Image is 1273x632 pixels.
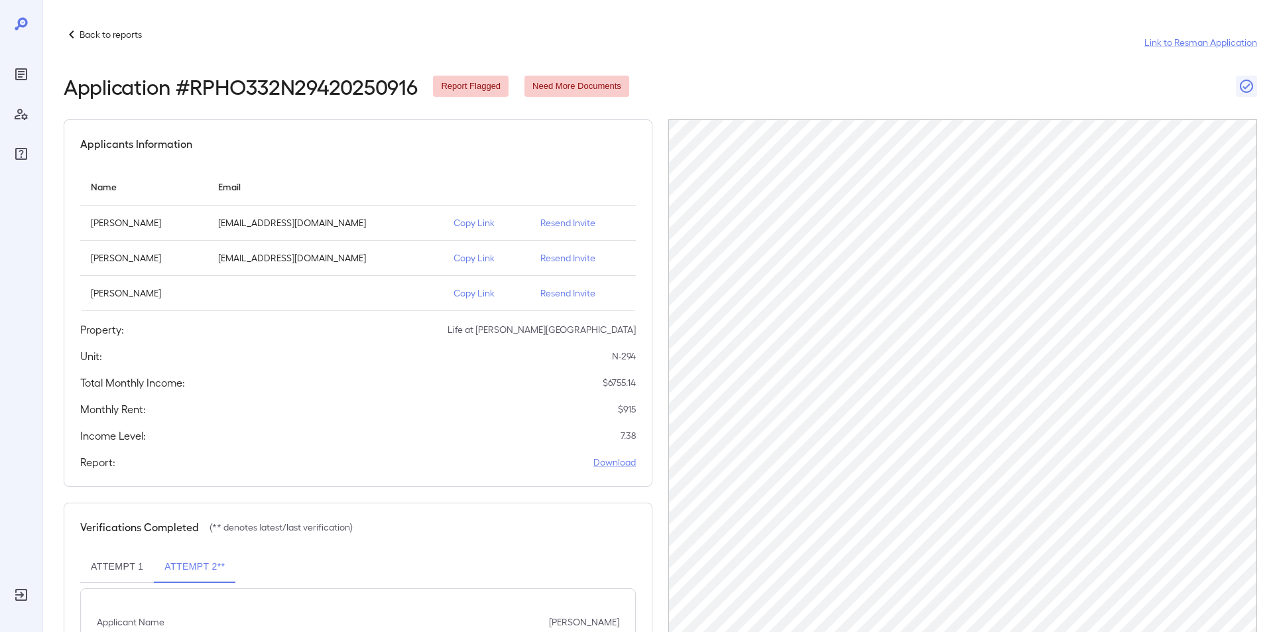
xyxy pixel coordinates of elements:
[91,216,197,229] p: [PERSON_NAME]
[11,103,32,125] div: Manage Users
[433,80,509,93] span: Report Flagged
[454,251,519,265] p: Copy Link
[97,615,164,629] p: Applicant Name
[540,286,625,300] p: Resend Invite
[218,216,432,229] p: [EMAIL_ADDRESS][DOMAIN_NAME]
[11,584,32,605] div: Log Out
[540,216,625,229] p: Resend Invite
[80,168,636,311] table: simple table
[80,401,146,417] h5: Monthly Rent:
[154,551,235,583] button: Attempt 2**
[454,216,519,229] p: Copy Link
[80,428,146,444] h5: Income Level:
[540,251,625,265] p: Resend Invite
[218,251,432,265] p: [EMAIL_ADDRESS][DOMAIN_NAME]
[91,251,197,265] p: [PERSON_NAME]
[454,286,519,300] p: Copy Link
[80,28,142,41] p: Back to reports
[524,80,629,93] span: Need More Documents
[64,74,417,98] h2: Application # RPHO332N29420250916
[91,286,197,300] p: [PERSON_NAME]
[210,521,353,534] p: (** denotes latest/last verification)
[80,322,124,338] h5: Property:
[618,403,636,416] p: $ 915
[448,323,636,336] p: Life at [PERSON_NAME][GEOGRAPHIC_DATA]
[80,375,185,391] h5: Total Monthly Income:
[80,454,115,470] h5: Report:
[603,376,636,389] p: $ 6755.14
[1236,76,1257,97] button: Close Report
[208,168,443,206] th: Email
[80,348,102,364] h5: Unit:
[549,615,619,629] p: [PERSON_NAME]
[80,551,154,583] button: Attempt 1
[80,168,208,206] th: Name
[11,143,32,164] div: FAQ
[11,64,32,85] div: Reports
[593,456,636,469] a: Download
[621,429,636,442] p: 7.38
[612,349,636,363] p: N-294
[80,136,192,152] h5: Applicants Information
[1144,36,1257,49] a: Link to Resman Application
[80,519,199,535] h5: Verifications Completed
